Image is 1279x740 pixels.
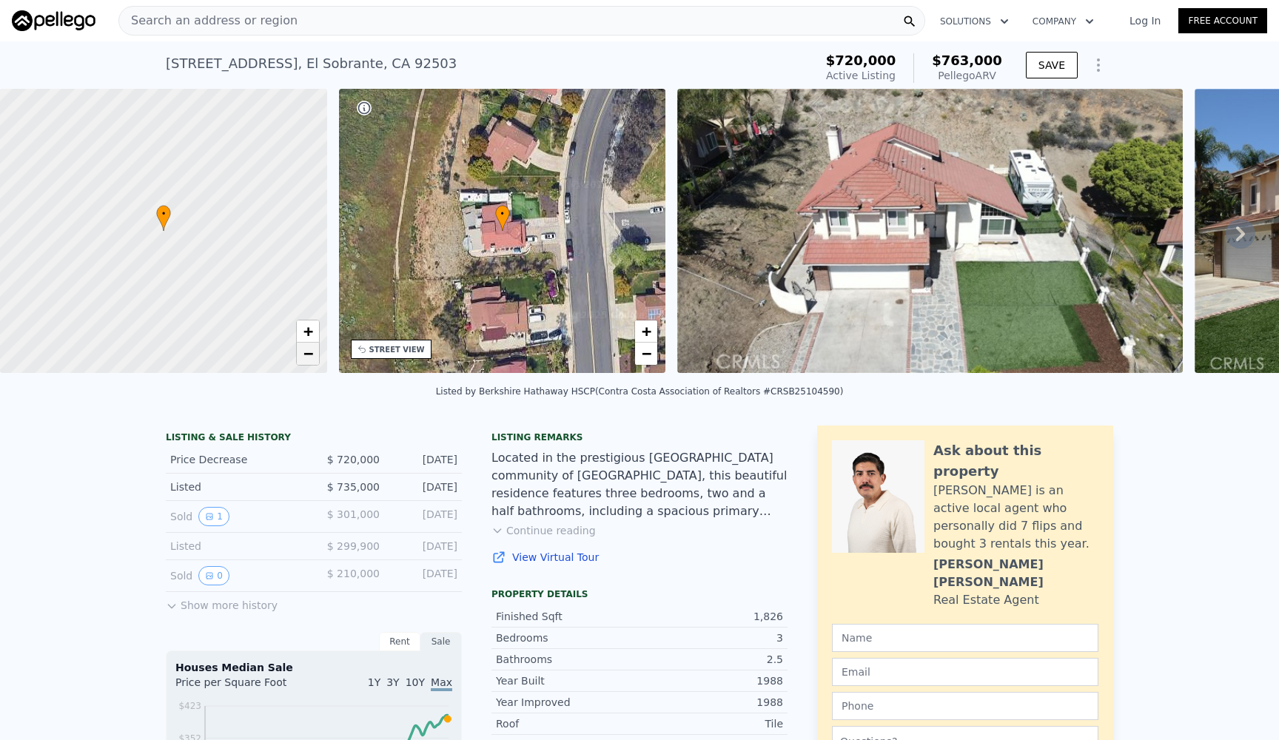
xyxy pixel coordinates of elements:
div: Listing remarks [491,431,788,443]
span: − [642,344,651,363]
div: Located in the prestigious [GEOGRAPHIC_DATA] community of [GEOGRAPHIC_DATA], this beautiful resid... [491,449,788,520]
input: Name [832,624,1098,652]
span: Active Listing [826,70,896,81]
div: Ask about this property [933,440,1098,482]
div: 1,826 [639,609,783,624]
span: $ 735,000 [327,481,380,493]
span: $ 210,000 [327,568,380,579]
button: Continue reading [491,523,596,538]
div: Pellego ARV [932,68,1002,83]
button: Company [1021,8,1106,35]
span: $763,000 [932,53,1002,68]
div: Listed [170,539,302,554]
div: Rent [379,632,420,651]
div: Sale [420,632,462,651]
input: Phone [832,692,1098,720]
a: Zoom in [635,320,657,343]
span: $ 720,000 [327,454,380,465]
div: Bathrooms [496,652,639,667]
div: [STREET_ADDRESS] , El Sobrante , CA 92503 [166,53,457,74]
div: Price Decrease [170,452,302,467]
div: Price per Square Foot [175,675,314,699]
div: [PERSON_NAME] is an active local agent who personally did 7 flips and bought 3 rentals this year. [933,482,1098,553]
img: Sale: 166592219 Parcel: 27552210 [677,89,1183,373]
div: Year Improved [496,695,639,710]
div: [DATE] [392,539,457,554]
span: + [303,322,312,340]
div: 1988 [639,695,783,710]
div: Sold [170,507,302,526]
div: [DATE] [392,566,457,585]
div: Tile [639,716,783,731]
div: Sold [170,566,302,585]
a: Zoom in [297,320,319,343]
div: Listed by Berkshire Hathaway HSCP (Contra Costa Association of Realtors #CRSB25104590) [436,386,844,397]
span: Search an address or region [119,12,298,30]
a: Zoom out [297,343,319,365]
span: 10Y [406,676,425,688]
div: Roof [496,716,639,731]
div: STREET VIEW [369,344,425,355]
div: Bedrooms [496,630,639,645]
tspan: $423 [178,701,201,711]
span: • [495,207,510,221]
input: Email [832,658,1098,686]
a: Log In [1112,13,1178,28]
div: Finished Sqft [496,609,639,624]
a: Free Account [1178,8,1267,33]
span: 3Y [386,676,399,688]
div: Property details [491,588,788,600]
div: [DATE] [392,452,457,467]
img: Pellego [12,10,95,31]
div: [DATE] [392,480,457,494]
div: 2.5 [639,652,783,667]
span: Max [431,676,452,691]
span: $ 299,900 [327,540,380,552]
button: View historical data [198,507,229,526]
span: − [303,344,312,363]
span: $720,000 [826,53,896,68]
div: [DATE] [392,507,457,526]
a: Zoom out [635,343,657,365]
span: 1Y [368,676,380,688]
button: Show more history [166,592,278,613]
span: + [642,322,651,340]
div: • [495,205,510,231]
span: $ 301,000 [327,508,380,520]
a: View Virtual Tour [491,550,788,565]
div: Houses Median Sale [175,660,452,675]
div: 1988 [639,673,783,688]
div: [PERSON_NAME] [PERSON_NAME] [933,556,1098,591]
button: SAVE [1026,52,1078,78]
div: LISTING & SALE HISTORY [166,431,462,446]
button: Solutions [928,8,1021,35]
button: View historical data [198,566,229,585]
div: • [156,205,171,231]
div: 3 [639,630,783,645]
div: Year Built [496,673,639,688]
button: Show Options [1084,50,1113,80]
span: • [156,207,171,221]
div: Real Estate Agent [933,591,1039,609]
div: Listed [170,480,302,494]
